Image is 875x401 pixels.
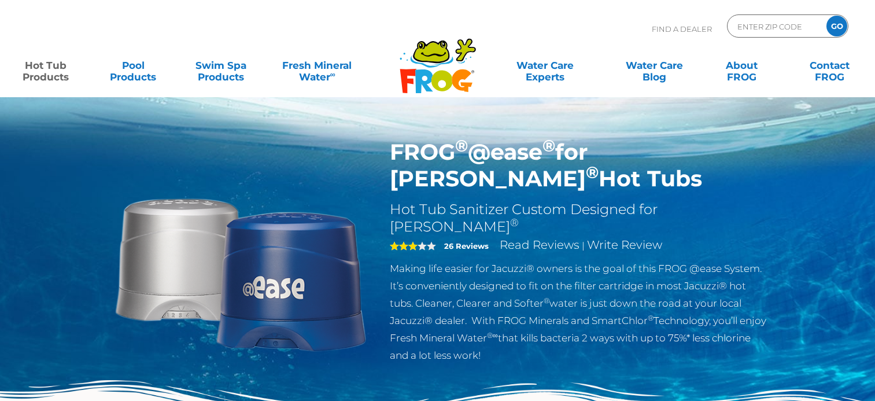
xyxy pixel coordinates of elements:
a: ContactFROG [795,54,863,77]
a: Fresh MineralWater∞ [275,54,360,77]
sup: ® [510,216,519,229]
sup: ® [542,135,555,156]
span: 3 [390,241,418,251]
sup: ®∞ [487,331,498,340]
input: GO [826,16,847,36]
p: Find A Dealer [652,14,712,43]
sup: ® [544,296,549,305]
a: AboutFROG [708,54,776,77]
sup: ® [586,162,599,182]
a: Read Reviews [500,238,579,252]
h1: FROG @ease for [PERSON_NAME] Hot Tubs [390,139,767,192]
a: Water CareBlog [620,54,688,77]
a: Swim SpaProducts [187,54,255,77]
p: Making life easier for Jacuzzi® owners is the goal of this FROG @ease System. It’s conveniently d... [390,260,767,364]
sup: ® [648,314,654,322]
h2: Hot Tub Sanitizer Custom Designed for [PERSON_NAME] [390,201,767,236]
sup: ∞ [330,70,335,79]
a: Write Review [587,238,662,252]
span: | [582,240,585,251]
strong: 26 Reviews [444,241,489,251]
a: Water CareExperts [490,54,600,77]
a: Hot TubProducts [12,54,80,77]
a: PoolProducts [99,54,168,77]
img: Frog Products Logo [393,23,482,94]
sup: ® [455,135,468,156]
